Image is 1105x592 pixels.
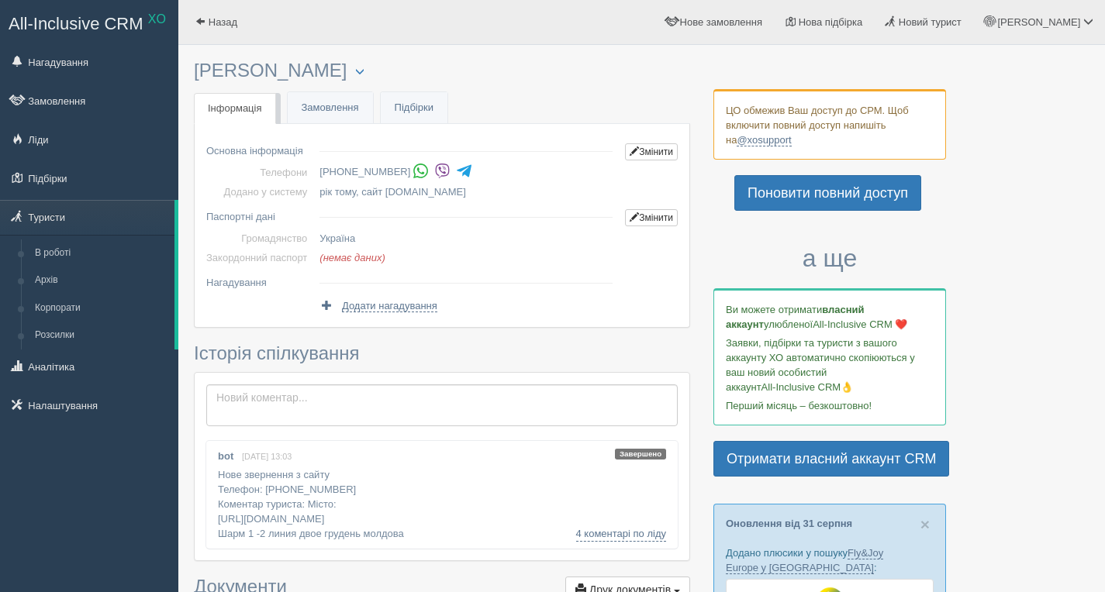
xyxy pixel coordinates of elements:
[206,248,313,267] td: Закордонний паспорт
[680,16,762,28] span: Нове замовлення
[413,163,429,179] img: whatsapp-colored.svg
[206,441,678,549] div: Нове звернення з сайту Телефон: [PHONE_NUMBER] Коментар туриста: Місто: [URL][DOMAIN_NAME] Шарм 1...
[194,60,690,81] h3: [PERSON_NAME]
[576,526,666,542] a: 4 коментарі по ліду
[9,14,143,33] span: All-Inclusive CRM
[242,452,292,461] span: [DATE] 13:03
[799,16,863,28] span: Нова підбірка
[319,186,356,198] span: рік тому
[899,16,962,28] span: Новий турист
[920,516,930,532] button: Close
[28,322,174,349] a: Розсилки
[206,136,313,163] td: Основна інформація
[726,546,934,575] p: Додано плюсики у пошуку :
[726,547,883,574] a: Fly&Joy Europe у [GEOGRAPHIC_DATA]
[726,336,934,394] p: Заявки, підбірки та туристи з вашого аккаунту ХО автоматично скопіюються у ваш новий особистий ак...
[456,163,472,179] img: telegram-colored-4375108.svg
[206,229,313,248] td: Громадянство
[319,161,619,183] li: [PHONE_NUMBER]
[381,92,447,124] a: Підбірки
[713,245,946,272] h3: а ще
[28,294,174,322] a: Корпорати
[319,252,385,263] span: (немає даних)
[713,441,949,477] a: Отримати власний аккаунт CRM
[434,163,451,179] img: viber-colored.svg
[920,515,930,533] span: ×
[313,229,619,248] td: Україна
[218,450,233,462] b: bot
[726,302,934,332] p: Ви можете отримати улюбленої
[28,267,174,294] a: Архів
[313,182,619,201] td: , сайт [DOMAIN_NAME]
[148,12,166,26] sup: XO
[206,182,313,201] td: Додано у систему
[726,398,934,413] p: Перший місяць – безкоштовно!
[813,318,907,330] span: All-Inclusive CRM ❤️
[206,201,313,229] td: Паспортні дані
[319,298,437,313] a: Додати нагадування
[625,209,678,226] a: Змінити
[209,16,237,28] span: Назад
[761,381,854,393] span: All-Inclusive CRM👌
[288,92,373,124] a: Замовлення
[206,163,313,182] td: Телефони
[713,89,946,160] div: ЦО обмежив Ваш доступ до СРМ. Щоб включити повний доступ напишіть на
[342,300,437,312] span: Додати нагадування
[615,449,666,460] span: Завершено
[28,239,174,267] a: В роботі
[737,134,791,146] a: @xosupport
[997,16,1080,28] span: [PERSON_NAME]
[194,343,690,363] h3: Історія спілкування
[194,93,276,125] a: Інформація
[625,143,678,160] a: Змінити
[208,102,262,114] span: Інформація
[726,304,865,330] b: власний аккаунт
[734,175,921,211] a: Поновити повний доступ
[726,518,852,529] a: Оновлення від 31 серпня
[206,267,313,292] td: Нагадування
[1,1,178,43] a: All-Inclusive CRM XO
